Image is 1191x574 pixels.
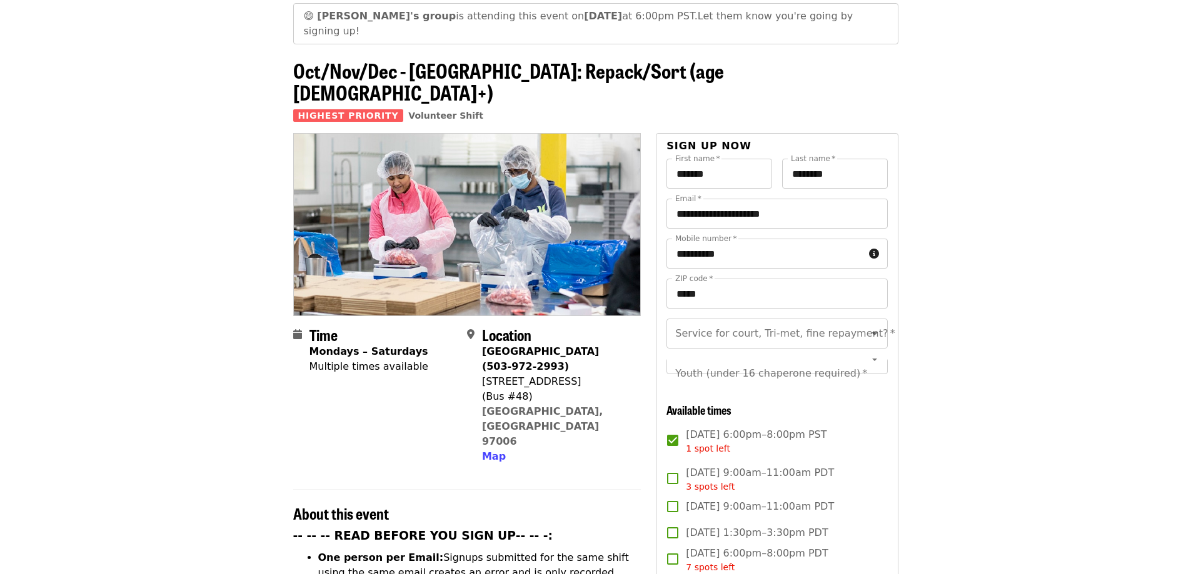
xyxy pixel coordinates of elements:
input: ZIP code [666,279,887,309]
div: (Bus #48) [482,389,631,404]
strong: One person per Email: [318,552,444,563]
span: [DATE] 9:00am–11:00am PDT [686,499,834,514]
span: 1 spot left [686,443,730,453]
span: Sign up now [666,140,751,152]
span: Oct/Nov/Dec - [GEOGRAPHIC_DATA]: Repack/Sort (age [DEMOGRAPHIC_DATA]+) [293,56,724,107]
span: Available times [666,402,731,418]
i: map-marker-alt icon [467,329,475,340]
a: [GEOGRAPHIC_DATA], [GEOGRAPHIC_DATA] 97006 [482,405,603,447]
span: Highest Priority [293,109,404,122]
span: Map [482,450,506,462]
strong: [GEOGRAPHIC_DATA] (503-972-2993) [482,345,599,372]
span: [DATE] 9:00am–11:00am PDT [686,465,834,493]
label: First name [675,155,720,162]
span: [DATE] 6:00pm–8:00pm PST [686,427,827,455]
input: Email [666,199,887,229]
strong: -- -- -- READ BEFORE YOU SIGN UP-- -- -: [293,529,553,542]
span: Time [309,324,338,345]
button: Open [866,325,883,342]
i: circle-info icon [869,248,879,260]
input: Last name [782,159,888,189]
span: [DATE] 1:30pm–3:30pm PDT [686,525,828,540]
button: Map [482,449,506,464]
span: 3 spots left [686,482,735,492]
label: Mobile number [675,235,736,242]
strong: Mondays – Saturdays [309,345,428,357]
input: First name [666,159,772,189]
div: Multiple times available [309,359,428,374]
span: About this event [293,502,389,524]
img: Oct/Nov/Dec - Beaverton: Repack/Sort (age 10+) organized by Oregon Food Bank [294,134,641,315]
button: Open [866,350,883,368]
label: Email [675,195,701,202]
span: Location [482,324,531,345]
label: Last name [791,155,835,162]
label: ZIP code [675,275,713,282]
span: is attending this event on at 6:00pm PST. [317,10,698,22]
a: Volunteer Shift [408,111,483,121]
input: Mobile number [666,239,863,269]
strong: [DATE] [584,10,622,22]
div: [STREET_ADDRESS] [482,374,631,389]
i: calendar icon [293,329,302,340]
span: [DATE] 6:00pm–8:00pm PDT [686,546,828,574]
span: 7 spots left [686,562,735,572]
span: grinning face emoji [304,10,314,22]
strong: [PERSON_NAME]'s group [317,10,456,22]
